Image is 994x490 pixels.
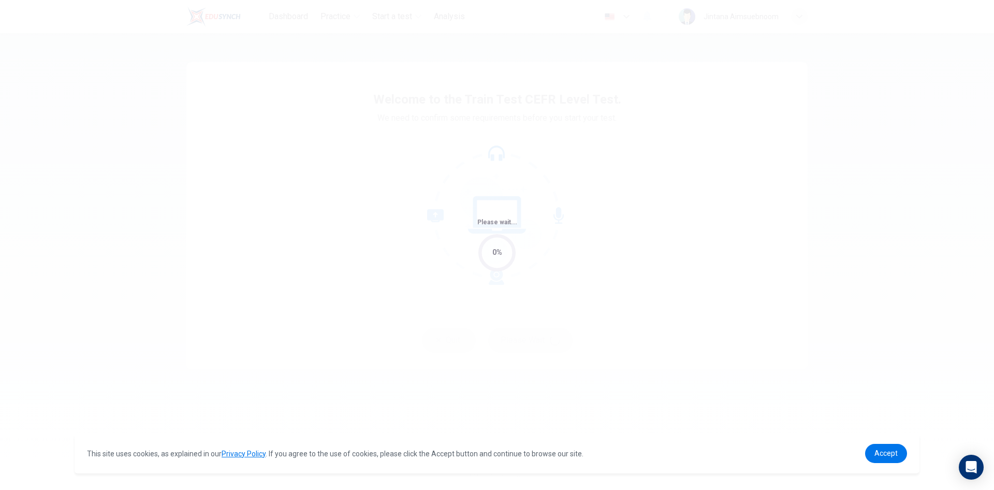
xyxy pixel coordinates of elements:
[492,247,502,258] div: 0%
[477,219,517,226] span: Please wait...
[87,450,583,458] span: This site uses cookies, as explained in our . If you agree to the use of cookies, please click th...
[959,455,984,480] div: Open Intercom Messenger
[222,450,266,458] a: Privacy Policy
[874,449,898,457] span: Accept
[75,434,919,473] div: cookieconsent
[865,444,907,463] a: dismiss cookie message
